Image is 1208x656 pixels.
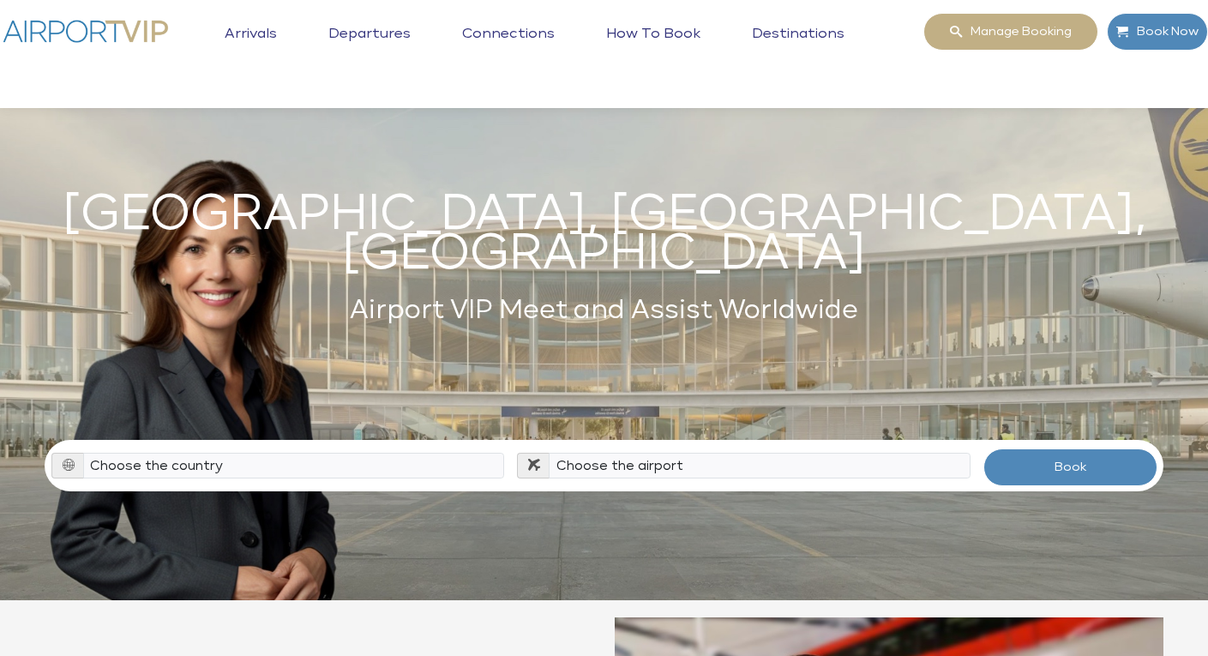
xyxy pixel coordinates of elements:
[1107,13,1208,51] a: Book Now
[1128,14,1199,50] span: Book Now
[45,292,1163,330] h2: Airport VIP Meet and Assist Worldwide
[458,26,559,69] a: Connections
[45,196,1163,274] h1: [GEOGRAPHIC_DATA], [GEOGRAPHIC_DATA], [GEOGRAPHIC_DATA]
[923,13,1098,51] a: Manage booking
[220,26,281,69] a: Arrivals
[748,26,849,69] a: Destinations
[962,14,1072,50] span: Manage booking
[602,26,705,69] a: How to book
[983,448,1157,486] button: Book
[324,26,415,69] a: Departures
